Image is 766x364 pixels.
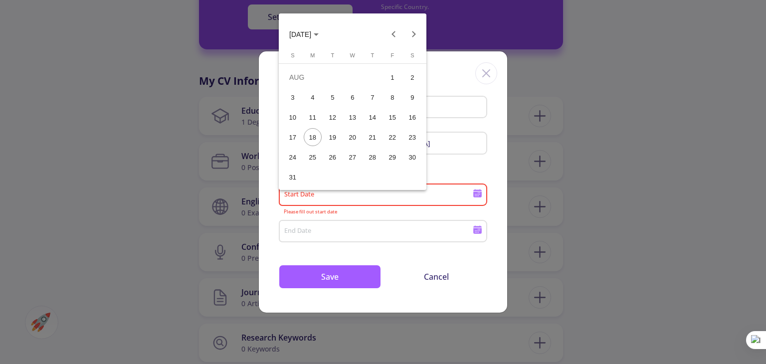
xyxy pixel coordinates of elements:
[364,88,382,106] div: 7
[403,88,421,106] div: 9
[384,24,404,44] button: Previous month
[303,147,323,167] button: August 25, 2025
[283,107,303,127] button: August 10, 2025
[364,108,382,126] div: 14
[324,88,342,106] div: 5
[304,128,322,146] div: 18
[331,52,334,58] span: T
[283,147,303,167] button: August 24, 2025
[383,87,402,107] button: August 8, 2025
[402,87,422,107] button: August 9, 2025
[402,107,422,127] button: August 16, 2025
[363,107,383,127] button: August 14, 2025
[303,87,323,107] button: August 4, 2025
[383,128,401,146] div: 22
[303,127,323,147] button: August 18, 2025
[323,87,343,107] button: August 5, 2025
[291,52,294,58] span: S
[344,88,362,106] div: 6
[383,107,402,127] button: August 15, 2025
[324,108,342,126] div: 12
[364,148,382,166] div: 28
[323,107,343,127] button: August 12, 2025
[383,68,401,86] div: 1
[402,67,422,87] button: August 2, 2025
[402,147,422,167] button: August 30, 2025
[343,147,363,167] button: August 27, 2025
[390,52,394,58] span: F
[363,87,383,107] button: August 7, 2025
[403,68,421,86] div: 2
[383,148,401,166] div: 29
[303,107,323,127] button: August 11, 2025
[350,52,355,58] span: W
[284,88,302,106] div: 3
[371,52,374,58] span: T
[304,148,322,166] div: 25
[310,52,315,58] span: M
[402,127,422,147] button: August 23, 2025
[403,128,421,146] div: 23
[403,108,421,126] div: 16
[284,168,302,186] div: 31
[404,24,424,44] button: Next month
[281,24,327,44] button: Choose month and year
[363,127,383,147] button: August 21, 2025
[343,127,363,147] button: August 20, 2025
[344,128,362,146] div: 20
[304,88,322,106] div: 4
[403,148,421,166] div: 30
[289,30,311,38] span: [DATE]
[324,128,342,146] div: 19
[344,148,362,166] div: 27
[323,127,343,147] button: August 19, 2025
[383,88,401,106] div: 8
[343,87,363,107] button: August 6, 2025
[410,52,414,58] span: S
[284,128,302,146] div: 17
[383,108,401,126] div: 15
[323,147,343,167] button: August 26, 2025
[383,67,402,87] button: August 1, 2025
[304,108,322,126] div: 11
[324,148,342,166] div: 26
[283,87,303,107] button: August 3, 2025
[283,167,303,187] button: August 31, 2025
[283,127,303,147] button: August 17, 2025
[383,127,402,147] button: August 22, 2025
[344,108,362,126] div: 13
[343,107,363,127] button: August 13, 2025
[383,147,402,167] button: August 29, 2025
[283,67,383,87] td: AUG
[284,108,302,126] div: 10
[364,128,382,146] div: 21
[363,147,383,167] button: August 28, 2025
[284,148,302,166] div: 24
